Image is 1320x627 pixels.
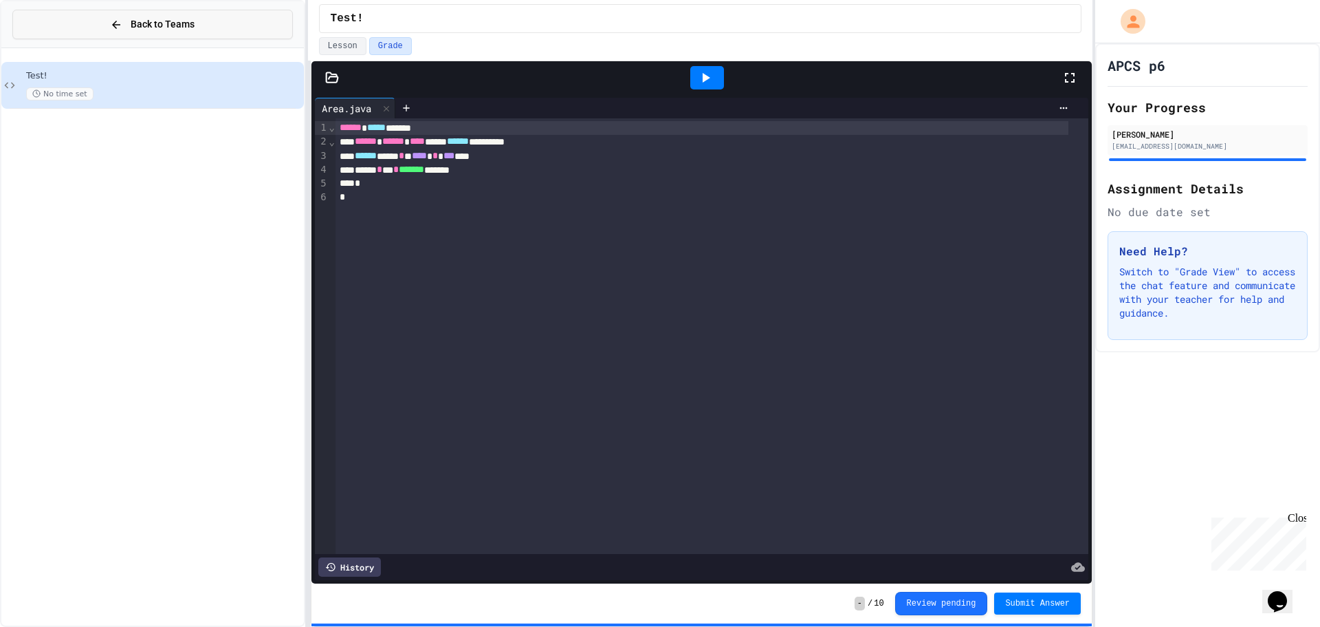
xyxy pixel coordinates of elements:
[855,597,865,610] span: -
[895,592,988,615] button: Review pending
[26,70,301,82] span: Test!
[315,163,329,177] div: 4
[1108,179,1308,198] h2: Assignment Details
[315,101,378,116] div: Area.java
[131,17,195,32] span: Back to Teams
[319,37,366,55] button: Lesson
[868,598,872,609] span: /
[315,177,329,191] div: 5
[331,10,364,27] span: Test!
[369,37,412,55] button: Grade
[315,191,329,204] div: 6
[329,136,335,147] span: Fold line
[994,593,1081,615] button: Submit Answer
[1119,243,1296,259] h3: Need Help?
[1108,98,1308,117] h2: Your Progress
[1112,141,1303,151] div: [EMAIL_ADDRESS][DOMAIN_NAME]
[1106,6,1149,37] div: My Account
[1108,56,1165,75] h1: APCS p6
[315,121,329,135] div: 1
[1112,128,1303,140] div: [PERSON_NAME]
[1005,598,1070,609] span: Submit Answer
[1108,204,1308,220] div: No due date set
[318,557,381,577] div: History
[12,10,293,39] button: Back to Teams
[1206,512,1306,571] iframe: chat widget
[315,149,329,163] div: 3
[26,87,93,100] span: No time set
[315,135,329,149] div: 2
[1262,572,1306,613] iframe: chat widget
[315,98,395,118] div: Area.java
[874,598,883,609] span: 10
[5,6,95,87] div: Chat with us now!Close
[329,122,335,133] span: Fold line
[1119,265,1296,320] p: Switch to "Grade View" to access the chat feature and communicate with your teacher for help and ...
